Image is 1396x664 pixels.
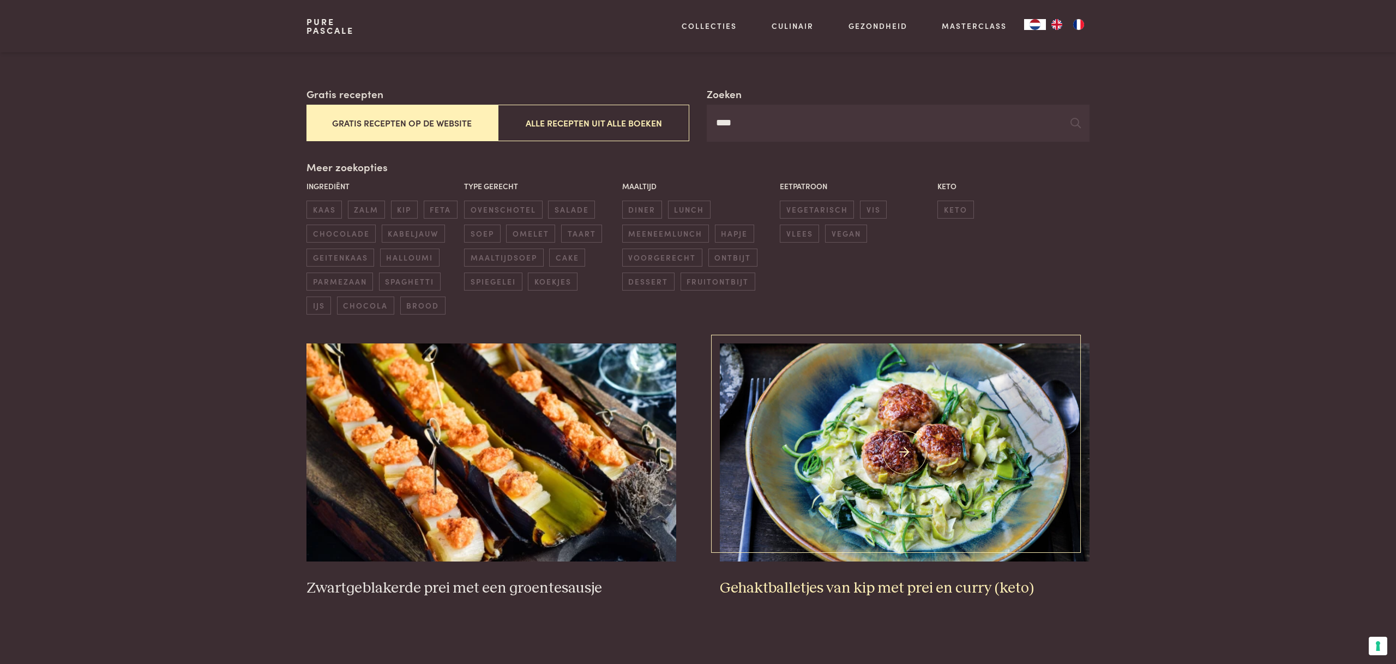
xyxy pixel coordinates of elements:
button: Alle recepten uit alle boeken [498,105,689,141]
a: Zwartgeblakerde prei met een groentesausje Zwartgeblakerde prei met een groentesausje [306,343,676,597]
span: omelet [506,225,555,243]
span: koekjes [528,273,577,291]
ul: Language list [1046,19,1090,30]
button: Gratis recepten op de website [306,105,498,141]
a: Collecties [682,20,737,32]
span: ontbijt [708,249,757,267]
span: soep [464,225,500,243]
span: kip [391,201,418,219]
a: NL [1024,19,1046,30]
span: chocolade [306,225,376,243]
span: spiegelei [464,273,522,291]
span: taart [561,225,602,243]
span: vis [860,201,887,219]
span: maaltijdsoep [464,249,543,267]
span: chocola [337,297,394,315]
span: voorgerecht [622,249,702,267]
span: hapje [715,225,754,243]
h3: Zwartgeblakerde prei met een groentesausje [306,579,676,598]
span: fruitontbijt [681,273,755,291]
span: keto [937,201,973,219]
span: kabeljauw [382,225,445,243]
a: Masterclass [942,20,1007,32]
img: Zwartgeblakerde prei met een groentesausje [306,343,676,562]
p: Maaltijd [622,180,774,192]
a: Culinair [772,20,814,32]
span: brood [400,297,446,315]
div: Language [1024,19,1046,30]
span: kaas [306,201,342,219]
span: ovenschotel [464,201,542,219]
span: vegan [825,225,867,243]
span: meeneemlunch [622,225,709,243]
span: vlees [780,225,819,243]
aside: Language selected: Nederlands [1024,19,1090,30]
p: Type gerecht [464,180,616,192]
a: FR [1068,19,1090,30]
span: spaghetti [379,273,441,291]
span: parmezaan [306,273,373,291]
span: ijs [306,297,331,315]
span: vegetarisch [780,201,854,219]
a: PurePascale [306,17,354,35]
span: halloumi [380,249,440,267]
button: Uw voorkeuren voor toestemming voor trackingtechnologieën [1369,637,1387,655]
span: salade [548,201,595,219]
h3: Gehaktballetjes van kip met prei en curry (keto) [720,579,1090,598]
p: Eetpatroon [780,180,932,192]
span: zalm [348,201,385,219]
label: Gratis recepten [306,86,383,102]
img: Gehaktballetjes van kip met prei en curry (keto) [720,343,1090,562]
span: feta [424,201,458,219]
span: cake [549,249,585,267]
label: Zoeken [707,86,742,102]
p: Keto [937,180,1090,192]
span: lunch [668,201,711,219]
span: dessert [622,273,675,291]
p: Ingrediënt [306,180,459,192]
a: Gezondheid [849,20,907,32]
span: geitenkaas [306,249,374,267]
a: Gehaktballetjes van kip met prei en curry (keto) Gehaktballetjes van kip met prei en curry (keto) [720,343,1090,597]
span: diner [622,201,662,219]
a: EN [1046,19,1068,30]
